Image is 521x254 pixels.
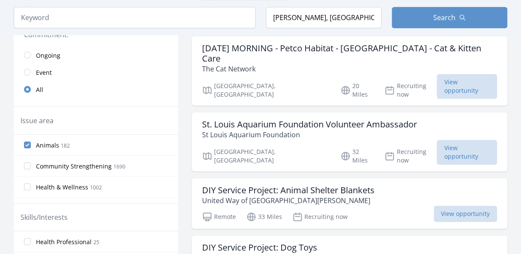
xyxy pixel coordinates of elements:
a: Event [14,64,178,81]
span: View opportunity [434,206,497,222]
span: 1690 [113,163,125,170]
p: Recruiting now [384,148,437,165]
button: Search [392,7,507,28]
h3: DIY Service Project: Animal Shelter Blankets [202,185,375,195]
p: Remote [202,212,236,222]
span: View opportunity [437,74,497,99]
span: Search [433,12,456,23]
a: St. Louis Aquarium Foundation Volunteer Ambassador St Louis Aquarium Foundation [GEOGRAPHIC_DATA]... [192,112,507,171]
p: 20 Miles [340,82,374,99]
input: Animals 182 [24,142,31,148]
input: Keyword [14,7,256,28]
a: All [14,81,178,98]
p: The Cat Network [202,64,497,74]
a: Ongoing [14,47,178,64]
a: [DATE] MORNING - Petco Habitat - [GEOGRAPHIC_DATA] - Cat & Kitten Care The Cat Network [GEOGRAPHI... [192,36,507,106]
span: 25 [93,239,99,246]
h3: St. Louis Aquarium Foundation Volunteer Ambassador [202,119,417,130]
span: Ongoing [36,51,60,60]
p: St Louis Aquarium Foundation [202,130,417,140]
p: 32 Miles [340,148,374,165]
input: Community Strengthening 1690 [24,162,31,169]
span: 1002 [90,184,102,191]
legend: Issue area [21,115,54,126]
input: Location [266,7,381,28]
a: DIY Service Project: Animal Shelter Blankets United Way of [GEOGRAPHIC_DATA][PERSON_NAME] Remote ... [192,178,507,229]
input: Health & Wellness 1002 [24,183,31,190]
input: Health Professional 25 [24,238,31,245]
p: United Way of [GEOGRAPHIC_DATA][PERSON_NAME] [202,195,375,206]
p: Recruiting now [292,212,348,222]
p: [GEOGRAPHIC_DATA], [GEOGRAPHIC_DATA] [202,82,330,99]
h3: DIY Service Project: Dog Toys [202,242,370,253]
p: 33 Miles [246,212,282,222]
legend: Skills/Interests [21,212,68,222]
span: View opportunity [437,140,497,165]
p: [GEOGRAPHIC_DATA], [GEOGRAPHIC_DATA] [202,148,330,165]
span: Event [36,68,52,77]
span: Animals [36,141,59,150]
span: All [36,86,43,94]
p: Recruiting now [384,82,437,99]
h3: [DATE] MORNING - Petco Habitat - [GEOGRAPHIC_DATA] - Cat & Kitten Care [202,43,497,64]
span: Community Strengthening [36,162,112,171]
span: Health Professional [36,238,92,246]
span: Health & Wellness [36,183,88,192]
span: 182 [61,142,70,149]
